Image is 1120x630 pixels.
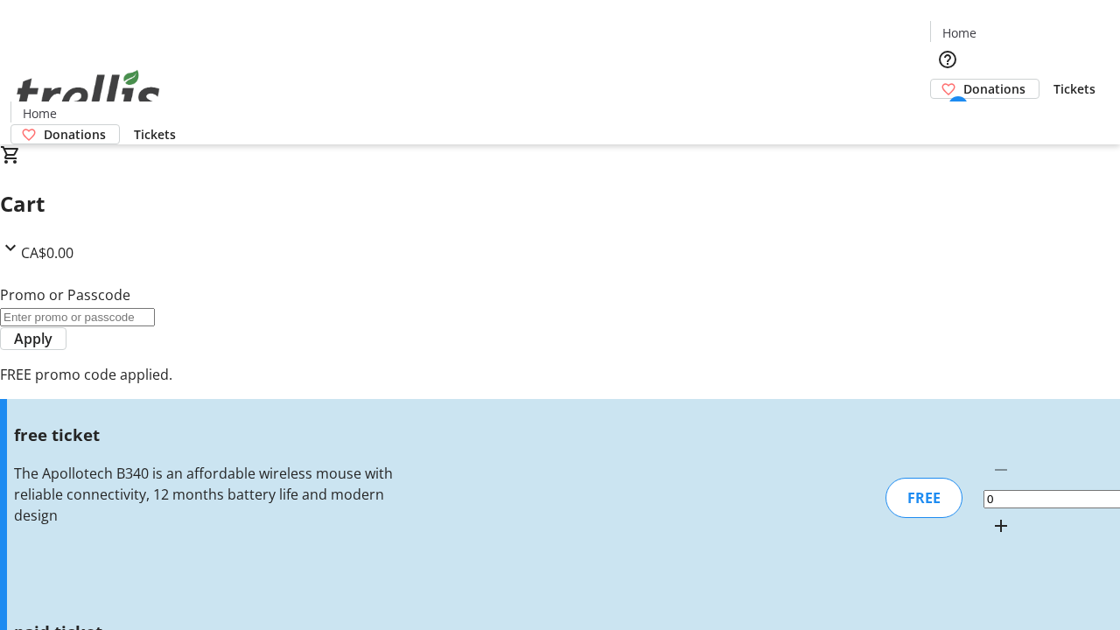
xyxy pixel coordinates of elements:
[930,42,965,77] button: Help
[931,24,987,42] a: Home
[11,104,67,122] a: Home
[10,51,166,138] img: Orient E2E Organization C2jr3sMsve's Logo
[1039,80,1109,98] a: Tickets
[942,24,976,42] span: Home
[14,328,52,349] span: Apply
[134,125,176,143] span: Tickets
[10,124,120,144] a: Donations
[44,125,106,143] span: Donations
[23,104,57,122] span: Home
[983,508,1018,543] button: Increment by one
[21,243,73,262] span: CA$0.00
[14,463,396,526] div: The Apollotech B340 is an affordable wireless mouse with reliable connectivity, 12 months battery...
[120,125,190,143] a: Tickets
[930,99,965,134] button: Cart
[885,478,962,518] div: FREE
[963,80,1025,98] span: Donations
[14,423,396,447] h3: free ticket
[1053,80,1095,98] span: Tickets
[930,79,1039,99] a: Donations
